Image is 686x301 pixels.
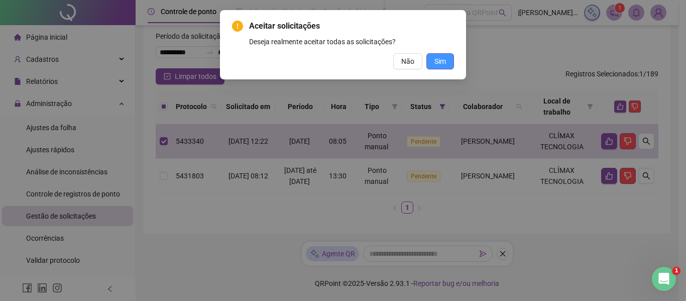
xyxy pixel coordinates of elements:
[434,56,446,67] span: Sim
[249,20,454,32] span: Aceitar solicitações
[401,56,414,67] span: Não
[672,267,680,275] span: 1
[232,21,243,32] span: exclamation-circle
[652,267,676,291] iframe: Intercom live chat
[393,53,422,69] button: Não
[249,36,454,47] div: Deseja realmente aceitar todas as solicitações?
[426,53,454,69] button: Sim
